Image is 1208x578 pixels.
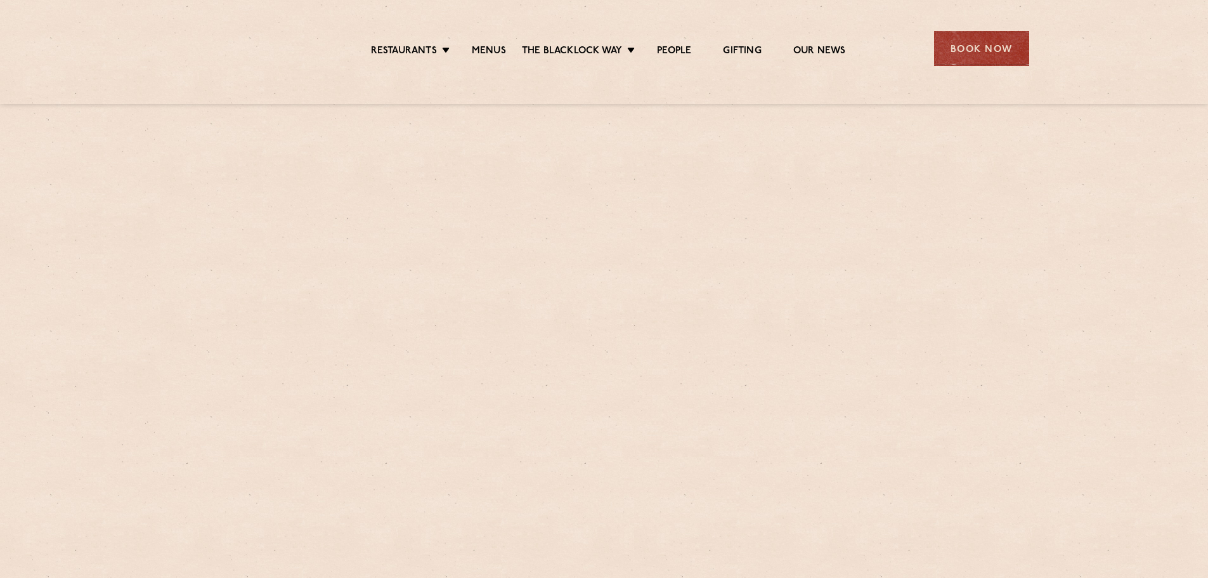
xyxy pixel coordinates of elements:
[522,45,622,59] a: The Blacklock Way
[472,45,506,59] a: Menus
[934,31,1029,66] div: Book Now
[371,45,437,59] a: Restaurants
[793,45,846,59] a: Our News
[179,12,289,85] img: svg%3E
[657,45,691,59] a: People
[723,45,761,59] a: Gifting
